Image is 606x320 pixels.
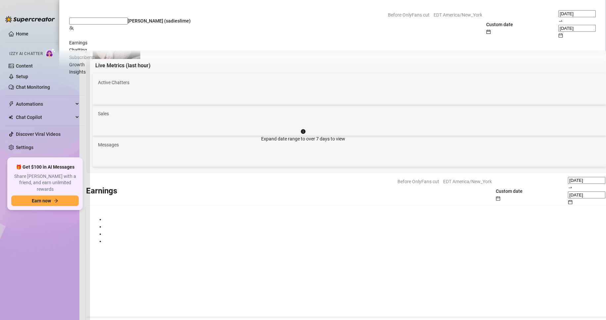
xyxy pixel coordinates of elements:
button: Earn nowarrow-right [11,195,79,206]
div: Subscribers [69,54,596,61]
input: Start date [558,10,596,17]
span: Custom date [486,22,513,27]
span: Custom date [496,188,523,194]
img: Chat Copilot [9,115,13,120]
div: Expand date range to over 7 days to view [261,135,345,142]
span: calendar [568,200,573,204]
span: calendar [558,33,563,38]
a: Settings [16,145,33,150]
span: 🎁 Get $100 in AI Messages [16,164,74,171]
span: EDT America/New_York [443,177,492,187]
a: Content [16,63,33,69]
span: Sales [98,110,601,117]
span: Earn now [32,198,51,203]
a: Home [16,31,28,36]
a: Chat Monitoring [16,84,50,90]
span: EDT America/New_York [434,10,482,20]
img: logo-BBDzfeDw.svg [5,16,55,23]
span: to [568,185,573,190]
a: Setup [16,74,28,79]
span: Izzy AI Chatter [9,51,43,57]
span: calendar [486,29,491,34]
span: team [69,26,74,30]
input: End date [568,191,605,198]
div: Insights [69,68,596,76]
span: info-circle [301,129,305,134]
span: to [558,18,563,24]
span: Chat Copilot [16,112,73,123]
input: End date [558,25,596,32]
span: Before OnlyFans cut [388,10,430,20]
span: thunderbolt [9,101,14,107]
span: Share [PERSON_NAME] with a friend, and earn unlimited rewards [11,173,79,193]
span: Automations [16,99,73,109]
span: Before OnlyFans cut [397,177,439,187]
div: Earnings [69,39,596,46]
span: Sadie (sadieslime) [128,18,191,24]
h3: Earnings [86,186,117,196]
img: AI Chatter [45,48,56,58]
span: swap-right [568,185,573,190]
div: Growth [69,61,596,68]
input: Start date [568,177,605,184]
span: arrow-right [54,198,58,203]
span: Messages [98,141,601,148]
span: swap-right [558,19,563,23]
span: calendar [496,196,500,201]
div: Chatting [69,46,596,54]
